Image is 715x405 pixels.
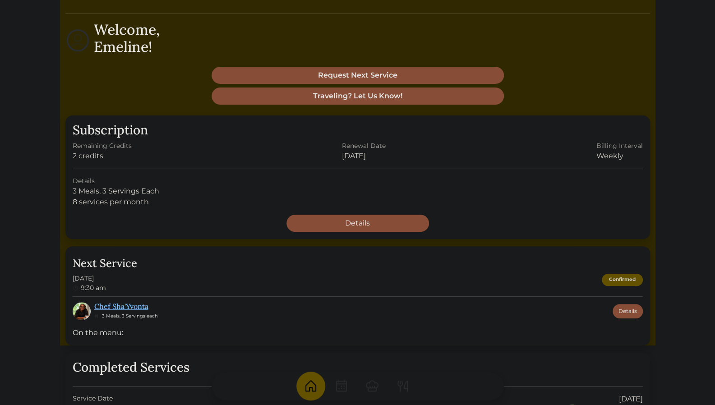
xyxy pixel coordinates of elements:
[396,379,410,393] img: ForkKnife-55491504ffdb50bab0c1e09e7649658475375261d09fd45db06cec23bce548bf.svg
[73,141,132,151] div: Remaining Credits
[596,141,643,151] div: Billing Interval
[304,379,318,393] img: House-9bf13187bcbb5817f509fe5e7408150f90897510c4275e13d0d5fca38e0b5951.svg
[94,302,148,311] a: Chef Sha'Yvonta
[602,274,643,286] div: Confirmed
[613,304,643,318] a: Details
[94,314,98,318] img: fork_knife_small-8e8c56121c6ac9ad617f7f0151facf9cb574b427d2b27dceffcaf97382ddc7e7.svg
[65,28,90,53] img: profile-circle-6dcd711754eaac681cb4e5fa6e5947ecf152da99a3a386d1f417117c42b37ef2.svg
[73,176,643,186] div: Details
[73,360,643,375] h3: Completed Services
[365,379,379,393] img: ChefHat-a374fb509e4f37eb0702ca99f5f64f3b6956810f32a249b33092029f8484b388.svg
[94,21,160,56] h2: Welcome, Emeline!
[73,257,643,270] h4: Next Service
[342,141,386,151] div: Renewal Date
[81,284,106,292] span: 9:30 am
[73,274,106,283] span: [DATE]
[334,379,349,393] img: CalendarDots-5bcf9d9080389f2a281d69619e1c85352834be518fbc73d9501aef674afc0d57.svg
[73,302,91,320] img: d366a2884c9401e74fb450b916da18b8
[73,186,643,197] div: 3 Meals, 3 Servings Each
[73,123,643,138] h3: Subscription
[212,67,504,84] a: Request Next Service
[73,197,643,207] div: 8 services per month
[286,215,429,232] a: Details
[73,151,132,161] div: 2 credits
[73,327,643,338] div: On the menu:
[102,313,158,319] span: 3 Meals, 3 Servings each
[342,151,386,161] div: [DATE]
[73,285,79,291] img: clock-b05ee3d0f9935d60bc54650fc25b6257a00041fd3bdc39e3e98414568feee22d.svg
[596,151,643,161] div: Weekly
[212,87,504,105] a: Traveling? Let Us Know!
